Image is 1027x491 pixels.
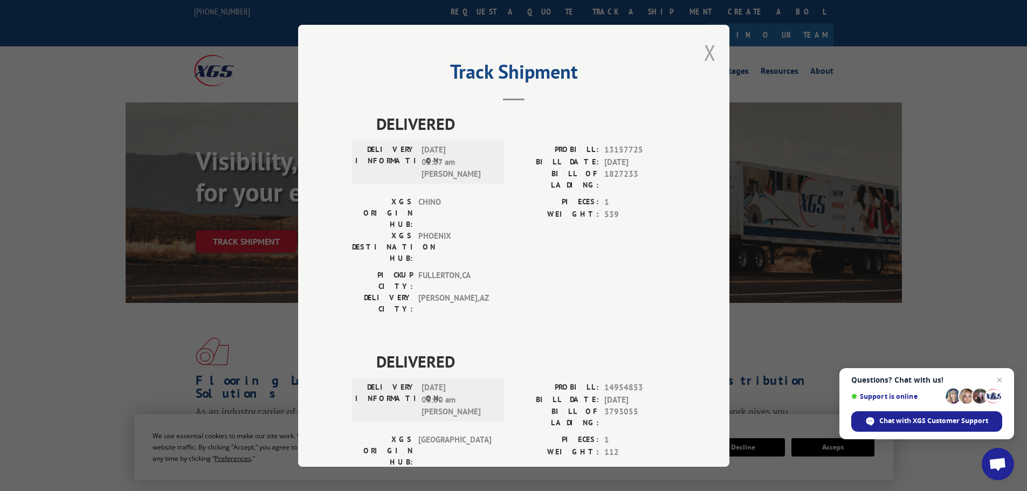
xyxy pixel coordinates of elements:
span: 1827233 [604,168,676,191]
span: Questions? Chat with us! [851,376,1002,384]
label: XGS ORIGIN HUB: [352,434,413,468]
label: BILL DATE: [514,393,599,406]
span: FULLERTON , CA [418,269,491,292]
span: 14954853 [604,382,676,394]
span: 1 [604,434,676,446]
span: 1 [604,196,676,209]
span: Support is online [851,392,942,400]
label: WEIGHT: [514,208,599,220]
span: CHINO [418,196,491,230]
label: WEIGHT: [514,446,599,458]
span: [DATE] 06:30 am [PERSON_NAME] [422,382,494,418]
label: BILL OF LADING: [514,168,599,191]
span: Chat with XGS Customer Support [879,416,988,426]
span: [DATE] [604,156,676,168]
label: PICKUP CITY: [352,269,413,292]
span: 112 [604,446,676,458]
label: DELIVERY INFORMATION: [355,382,416,418]
label: PIECES: [514,196,599,209]
span: Close chat [993,374,1006,386]
div: Open chat [982,448,1014,480]
span: [PERSON_NAME] , AZ [418,292,491,315]
label: PROBILL: [514,144,599,156]
span: [DATE] 05:07 am [PERSON_NAME] [422,144,494,181]
h2: Track Shipment [352,64,676,85]
label: PROBILL: [514,382,599,394]
span: DELIVERED [376,112,676,136]
label: XGS ORIGIN HUB: [352,196,413,230]
button: Close modal [704,38,716,67]
span: DELIVERED [376,349,676,374]
span: [GEOGRAPHIC_DATA] [418,434,491,468]
span: 539 [604,208,676,220]
label: DELIVERY INFORMATION: [355,144,416,181]
label: XGS DESTINATION HUB: [352,230,413,264]
label: BILL OF LADING: [514,406,599,428]
span: [DATE] [604,393,676,406]
span: 13157725 [604,144,676,156]
span: PHOENIX [418,230,491,264]
label: PIECES: [514,434,599,446]
label: DELIVERY CITY: [352,292,413,315]
div: Chat with XGS Customer Support [851,411,1002,432]
span: 3793055 [604,406,676,428]
label: BILL DATE: [514,156,599,168]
